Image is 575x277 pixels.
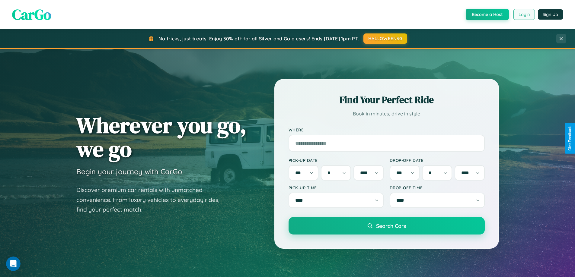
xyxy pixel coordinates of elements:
[363,33,407,44] button: HALLOWEEN30
[376,222,406,229] span: Search Cars
[390,158,485,163] label: Drop-off Date
[513,9,535,20] button: Login
[158,36,359,42] span: No tricks, just treats! Enjoy 30% off for all Silver and Gold users! Ends [DATE] 1pm PT.
[568,126,572,151] div: Give Feedback
[289,158,384,163] label: Pick-up Date
[466,9,509,20] button: Become a Host
[289,109,485,118] p: Book in minutes, drive in style
[76,167,182,176] h3: Begin your journey with CarGo
[390,185,485,190] label: Drop-off Time
[289,127,485,132] label: Where
[76,113,247,161] h1: Wherever you go, we go
[289,217,485,235] button: Search Cars
[76,185,227,215] p: Discover premium car rentals with unmatched convenience. From luxury vehicles to everyday rides, ...
[12,5,51,24] span: CarGo
[538,9,563,20] button: Sign Up
[289,93,485,106] h2: Find Your Perfect Ride
[6,257,21,271] iframe: Intercom live chat
[289,185,384,190] label: Pick-up Time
